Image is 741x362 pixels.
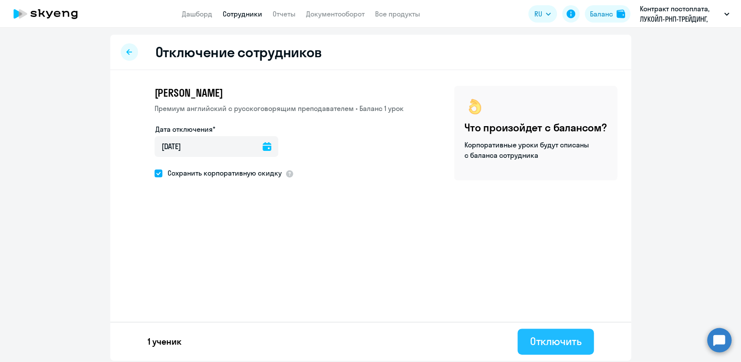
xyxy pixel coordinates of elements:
[640,3,721,24] p: Контракт постоплата, ЛУКОЙЛ-РНП-ТРЕЙДИНГ, ООО
[616,10,625,18] img: balance
[155,124,215,134] label: Дата отключения*
[464,121,607,134] h4: Что произойдет с балансом?
[464,96,485,117] img: ok
[590,9,613,19] div: Баланс
[155,43,322,61] h2: Отключение сотрудников
[162,168,282,178] span: Сохранить корпоративную скидку
[530,334,581,348] div: Отключить
[155,103,404,114] p: Премиум английский с русскоговорящим преподавателем • Баланс 1 урок
[375,10,420,18] a: Все продукты
[585,5,630,23] button: Балансbalance
[306,10,365,18] a: Документооборот
[155,136,278,157] input: дд.мм.гггг
[148,336,181,348] p: 1 ученик
[273,10,296,18] a: Отчеты
[528,5,557,23] button: RU
[464,140,590,160] p: Корпоративные уроки будут списаны с баланса сотрудника
[517,329,593,355] button: Отключить
[534,9,542,19] span: RU
[636,3,734,24] button: Контракт постоплата, ЛУКОЙЛ-РНП-ТРЕЙДИНГ, ООО
[223,10,262,18] a: Сотрудники
[155,86,223,100] span: [PERSON_NAME]
[182,10,212,18] a: Дашборд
